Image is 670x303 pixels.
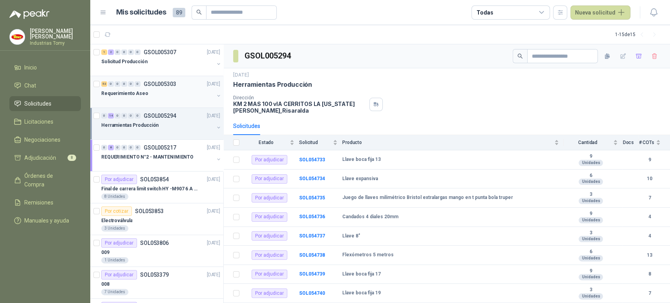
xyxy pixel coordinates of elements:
div: 0 [115,81,120,87]
p: SOL053379 [140,272,169,277]
span: search [196,9,202,15]
span: Remisiones [24,198,53,207]
div: 0 [121,81,127,87]
span: Manuales y ayuda [24,216,69,225]
b: 3 [564,192,618,198]
div: 0 [121,49,127,55]
div: 14 [108,113,114,119]
a: Negociaciones [9,132,81,147]
p: [DATE] [207,112,220,120]
p: Dirección [233,95,366,100]
span: Adjudicación [24,153,56,162]
div: Por adjudicar [252,174,287,184]
a: 1 2 0 0 0 0 GSOL005307[DATE] Solicitud Producción [101,47,222,73]
a: 0 8 0 0 0 0 GSOL005217[DATE] REQUERIMIENTO N°2 - MANTENIMIENTO [101,143,222,168]
p: [DATE] [207,176,220,183]
b: 4 [639,213,661,221]
div: Unidades [579,293,603,299]
b: 13 [639,252,661,259]
span: 8 [68,155,76,161]
a: SOL054733 [299,157,325,162]
a: Chat [9,78,81,93]
p: [DATE] [207,144,220,151]
p: GSOL005294 [144,113,176,119]
div: 2 [108,49,114,55]
p: KM 2 MAS 100 vIA CERRITOS LA [US_STATE] [PERSON_NAME] , Risaralda [233,100,366,114]
p: GSOL005307 [144,49,176,55]
a: Solicitudes [9,96,81,111]
div: Unidades [579,217,603,223]
b: Llave 8" [342,233,360,239]
p: [DATE] [207,239,220,247]
div: Unidades [579,198,603,204]
p: SOL053854 [140,177,169,182]
div: 0 [108,81,114,87]
span: Inicio [24,63,37,72]
a: SOL054734 [299,176,325,181]
div: 0 [128,49,134,55]
div: Por adjudicar [101,238,137,248]
span: Estado [244,140,288,145]
span: search [517,53,523,59]
p: Herramientas Producción [101,122,159,129]
a: SOL054736 [299,214,325,219]
p: Electroválvula [101,217,132,225]
span: Licitaciones [24,117,53,126]
div: 0 [121,145,127,150]
p: 009 [101,249,110,256]
div: 0 [128,145,134,150]
p: 008 [101,281,110,288]
div: 8 Unidades [101,193,128,200]
p: [DATE] [207,80,220,88]
b: Llave boca fija 17 [342,271,381,277]
a: Licitaciones [9,114,81,129]
b: 9 [564,211,618,217]
div: 0 [115,49,120,55]
span: Cantidad [564,140,612,145]
a: 0 14 0 0 0 0 GSOL005294[DATE] Herramientas Producción [101,111,222,136]
b: 10 [639,175,661,183]
a: Manuales y ayuda [9,213,81,228]
a: Inicio [9,60,81,75]
p: Requerimiento Aseo [101,90,148,97]
div: 0 [135,49,141,55]
div: Por adjudicar [101,270,137,279]
b: Llave boca fija 19 [342,290,381,296]
img: Logo peakr [9,9,49,19]
th: # COTs [639,135,670,150]
th: Estado [244,135,299,150]
div: Por adjudicar [252,212,287,222]
span: Negociaciones [24,135,60,144]
p: Herramientas Producción [233,80,312,89]
p: SOL053806 [140,240,169,246]
a: Por adjudicarSOL053854[DATE] Final de carrera limit switch HY -M907 6 A - 250 V a.c8 Unidades [90,172,223,203]
a: SOL054737 [299,233,325,239]
div: Por adjudicar [252,231,287,241]
div: Por adjudicar [252,288,287,298]
div: 53 [101,81,107,87]
div: 0 [101,113,107,119]
b: 7 [639,290,661,297]
th: Solicitud [299,135,342,150]
div: 7 Unidades [101,289,128,295]
a: SOL054740 [299,290,325,296]
b: Llave boca fija 13 [342,157,381,163]
p: Final de carrera limit switch HY -M907 6 A - 250 V a.c [101,185,199,193]
p: [DATE] [207,49,220,56]
h1: Mis solicitudes [116,7,166,18]
b: 9 [564,268,618,274]
p: [DATE] [233,71,249,79]
div: Unidades [579,255,603,261]
p: REQUERIMIENTO N°2 - MANTENIMIENTO [101,153,194,161]
div: Unidades [579,179,603,185]
a: Adjudicación8 [9,150,81,165]
a: SOL054739 [299,271,325,277]
a: Órdenes de Compra [9,168,81,192]
b: 3 [564,287,618,293]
